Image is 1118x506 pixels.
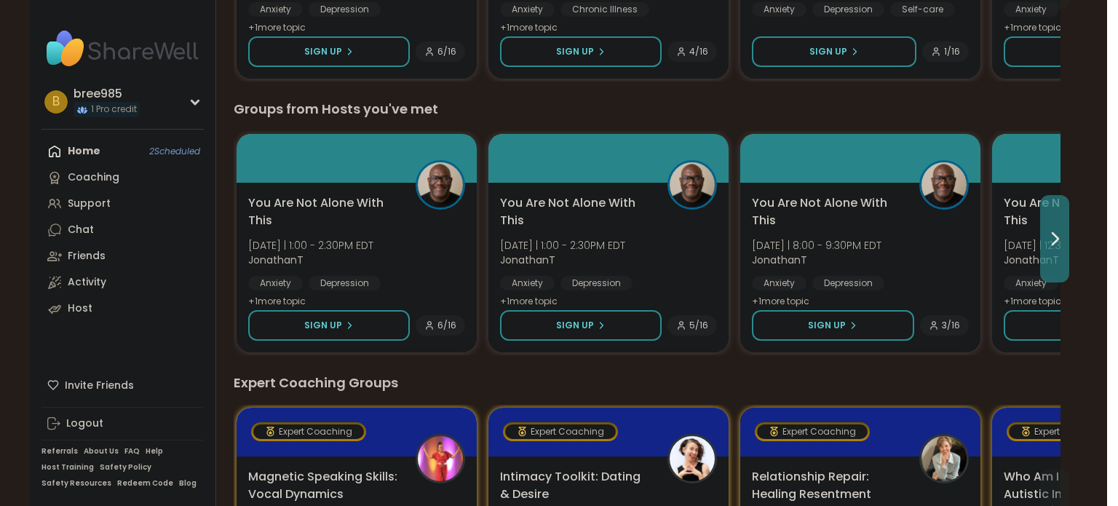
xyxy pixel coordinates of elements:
span: Sign Up [809,45,847,58]
span: b [52,92,60,111]
img: ShareWell Nav Logo [41,23,204,74]
div: Anxiety [248,2,303,17]
a: Safety Resources [41,478,111,489]
span: Sign Up [556,45,594,58]
div: Logout [66,416,103,431]
b: JonathanT [752,253,807,267]
div: Support [68,197,111,211]
span: [DATE] | 1:00 - 2:30PM EDT [248,238,373,253]
div: Anxiety [1004,2,1058,17]
button: Sign Up [248,310,410,341]
a: Coaching [41,165,204,191]
button: Sign Up [500,310,662,341]
span: You Are Not Alone With This [500,194,651,229]
a: Safety Policy [100,462,151,473]
span: Magnetic Speaking Skills: Vocal Dynamics [248,468,400,503]
div: Expert Coaching [505,424,616,439]
span: 1 / 16 [944,46,960,58]
button: Sign Up [752,310,914,341]
div: Anxiety [752,276,806,290]
span: Sign Up [1060,319,1098,332]
div: Anxiety [500,2,555,17]
img: JonathanT [418,162,463,207]
button: Sign Up [248,36,410,67]
img: JuliaSatterlee [670,436,715,481]
span: Sign Up [304,45,342,58]
div: Activity [68,275,106,290]
div: Anxiety [752,2,806,17]
div: bree985 [74,86,140,102]
div: Chronic Illness [560,2,649,17]
a: Help [146,446,163,456]
a: Friends [41,243,204,269]
img: Lisa_LaCroix [418,436,463,481]
div: Depression [560,276,633,290]
a: About Us [84,446,119,456]
a: Activity [41,269,204,296]
span: [DATE] | 1:00 - 2:30PM EDT [500,238,625,253]
div: Expert Coaching [253,424,364,439]
div: Depression [812,2,884,17]
span: 5 / 16 [689,320,708,331]
span: You Are Not Alone With This [752,194,903,229]
a: Redeem Code [117,478,173,489]
span: Intimacy Toolkit: Dating & Desire [500,468,651,503]
b: JonathanT [500,253,555,267]
span: Sign Up [304,319,342,332]
span: Sign Up [556,319,594,332]
div: Depression [309,276,381,290]
div: Expert Coaching Groups [234,373,1060,393]
a: Chat [41,217,204,243]
span: 6 / 16 [437,46,456,58]
div: Depression [309,2,381,17]
span: You Are Not Alone With This [248,194,400,229]
img: JonathanT [921,162,967,207]
button: Sign Up [500,36,662,67]
div: Depression [812,276,884,290]
div: Coaching [68,170,119,185]
div: Self-care [890,2,955,17]
span: Relationship Repair: Healing Resentment [752,468,903,503]
button: Sign Up [752,36,916,67]
b: JonathanT [248,253,304,267]
a: FAQ [124,446,140,456]
span: Sign Up [1060,45,1098,58]
span: 3 / 16 [942,320,960,331]
span: 4 / 16 [689,46,708,58]
img: MichelleWillard [921,436,967,481]
div: Invite Friends [41,372,204,398]
b: JonathanT [1004,253,1059,267]
div: Anxiety [1004,276,1058,290]
span: Sign Up [808,319,846,332]
a: Host [41,296,204,322]
a: Host Training [41,462,94,473]
a: Blog [179,478,197,489]
div: Anxiety [500,276,555,290]
div: Expert Coaching [757,424,868,439]
a: Logout [41,411,204,437]
div: Chat [68,223,94,237]
span: 1 Pro credit [91,103,137,116]
div: Friends [68,249,106,264]
span: 6 / 16 [437,320,456,331]
div: Anxiety [248,276,303,290]
a: Referrals [41,446,78,456]
span: [DATE] | 8:00 - 9:30PM EDT [752,238,881,253]
img: JonathanT [670,162,715,207]
div: Host [68,301,92,316]
div: Groups from Hosts you've met [234,99,1060,119]
a: Support [41,191,204,217]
